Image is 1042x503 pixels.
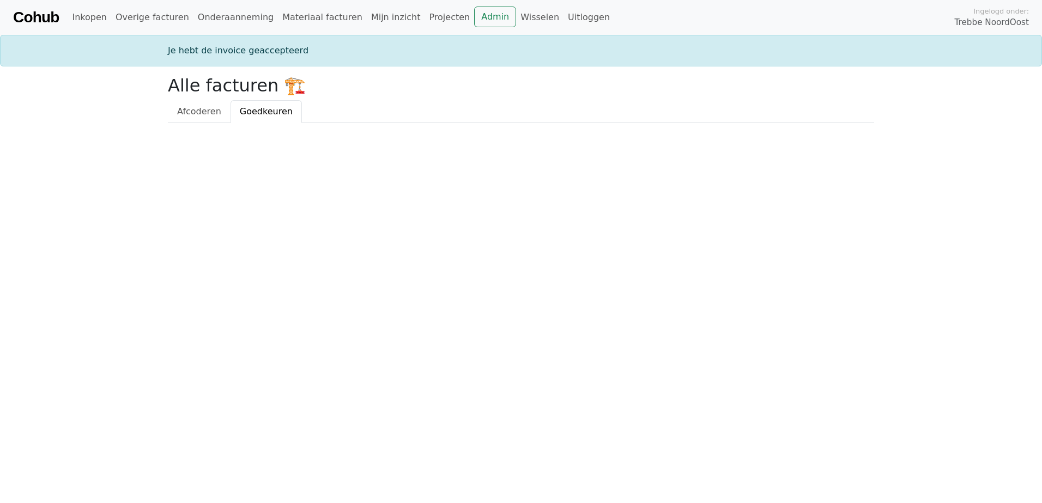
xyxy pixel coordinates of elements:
a: Afcoderen [168,100,231,123]
span: Goedkeuren [240,106,293,116]
span: Ingelogd onder: [973,6,1029,16]
a: Projecten [425,7,474,28]
div: Je hebt de invoice geaccepteerd [161,44,881,57]
a: Inkopen [68,7,111,28]
a: Admin [474,7,516,27]
a: Cohub [13,4,59,30]
a: Overige facturen [111,7,193,28]
a: Goedkeuren [231,100,302,123]
a: Onderaanneming [193,7,278,28]
a: Mijn inzicht [367,7,425,28]
a: Wisselen [516,7,564,28]
a: Materiaal facturen [278,7,367,28]
span: Trebbe NoordOost [955,16,1029,29]
a: Uitloggen [564,7,614,28]
h2: Alle facturen 🏗️ [168,75,874,96]
span: Afcoderen [177,106,221,116]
